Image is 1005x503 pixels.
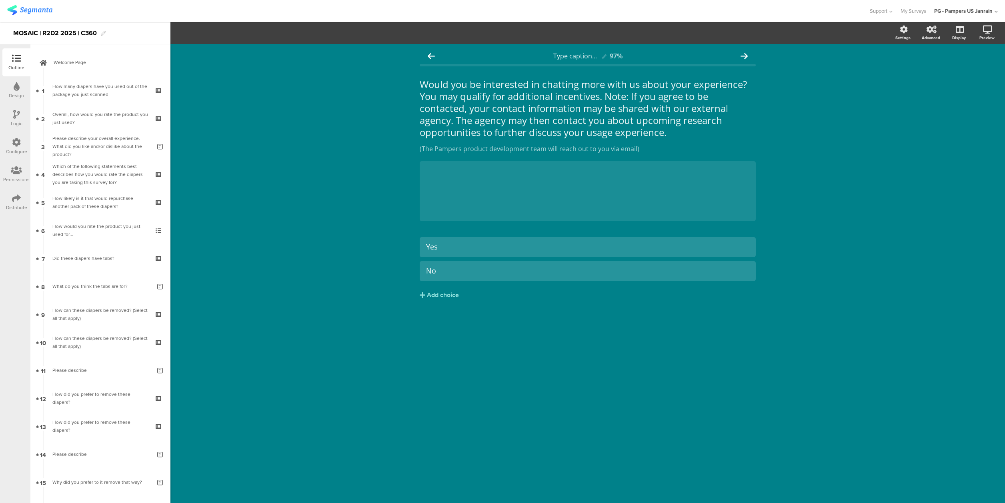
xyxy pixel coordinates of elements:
a: 11 Please describe [32,356,168,384]
div: Configure [6,148,27,155]
div: How did you prefer to remove these diapers? [52,418,148,434]
div: Distribute [6,204,27,211]
span: 7 [42,254,45,263]
button: Add choice [420,285,756,305]
div: Advanced [922,35,940,41]
span: Welcome Page [54,58,156,66]
span: 8 [41,282,45,291]
div: How can these diapers be removed? (Select all that apply) [52,334,148,350]
span: 11 [41,366,46,375]
div: Please describe [52,366,151,374]
span: Type caption... [553,52,597,60]
span: 1 [42,86,44,95]
div: Design [9,92,24,99]
a: 9 How can these diapers be removed? (Select all that apply) [32,300,168,328]
span: 12 [40,394,46,403]
span: 4 [41,170,45,179]
div: Overall, how would you rate the product you just used? [52,110,148,126]
div: Which of the following statements best describes how you would rate the diapers you are taking th... [52,162,148,186]
img: segmanta logo [7,5,52,15]
span: 2 [41,114,45,123]
div: Yes [426,242,749,251]
div: What do you think the tabs are for? [52,282,151,290]
div: Preview [979,35,995,41]
span: 10 [40,338,46,347]
a: 12 How did you prefer to remove these diapers? [32,384,168,412]
a: 5 How likely is it that would repurchase another pack of these diapers? [32,188,168,216]
a: Welcome Page [32,48,168,76]
div: PG - Pampers US Janrain [934,7,993,15]
div: Settings [895,35,911,41]
p: Would you be interested in chatting more with us about your experience? [420,78,756,90]
div: How many diapers have you used out of the package you just scanned [52,82,148,98]
span: 6 [41,226,45,235]
div: How can these diapers be removed? (Select all that apply) [52,306,148,322]
a: 8 What do you think the tabs are for? [32,272,168,300]
a: 7 Did these diapers have tabs? [32,244,168,272]
a: 4 Which of the following statements best describes how you would rate the diapers you are taking ... [32,160,168,188]
span: 14 [40,450,46,459]
div: How likely is it that would repurchase another pack of these diapers? [52,194,148,210]
a: 14 Please describe [32,440,168,468]
p: (The Pampers product development team will reach out to you via email) [420,144,756,153]
a: 6 How would you rate the product you just used for... [32,216,168,244]
p: You may qualify for additional incentives. Note: If you agree to be contacted, your contact infor... [420,90,756,138]
div: Permissions [3,176,30,183]
div: How would you rate the product you just used for... [52,222,148,238]
div: No [426,266,749,275]
a: 15 Why did you prefer to it remove that way? [32,468,168,496]
a: 3 Please describe your overall experience. What did you like and/or dislike about the product? [32,132,168,160]
a: 1 How many diapers have you used out of the package you just scanned [32,76,168,104]
div: 97% [610,52,623,60]
a: 10 How can these diapers be removed? (Select all that apply) [32,328,168,356]
div: Why did you prefer to it remove that way? [52,478,151,486]
div: Please describe [52,450,151,458]
div: Logic [11,120,22,127]
div: Did these diapers have tabs? [52,254,148,262]
div: Display [952,35,966,41]
div: MOSAIC | R2D2 2025 | C360 [13,27,97,40]
div: Add choice [427,291,459,299]
span: 9 [41,310,45,319]
span: 13 [40,422,46,431]
span: Support [870,7,887,15]
div: Outline [8,64,24,71]
span: 5 [41,198,45,207]
div: How did you prefer to remove these diapers? [52,390,148,406]
span: 3 [41,142,45,151]
span: 15 [40,478,46,487]
div: Please describe your overall experience. What did you like and/or dislike about the product? [52,134,151,158]
a: 2 Overall, how would you rate the product you just used? [32,104,168,132]
a: 13 How did you prefer to remove these diapers? [32,412,168,440]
